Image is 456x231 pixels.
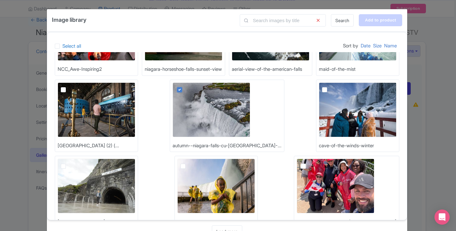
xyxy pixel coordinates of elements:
label: Select all [62,43,81,50]
div: maid-of-the-mist [319,66,356,73]
div: child-in-yellow-poncho-journey-be... [177,218,255,226]
div: aerial-view-of-the-american-falls [232,66,302,73]
a: Search [331,14,354,27]
input: Search images by title [240,14,326,27]
img: child-in-yellow-poncho-journey-behind-falls_cewbzj.jpg [177,159,255,213]
a: Size [373,40,382,52]
div: cave-of-the-winds-winter [319,142,374,149]
img: cave-of-the-winds-winter_w0xllf.jpg [319,82,396,137]
h4: Image library [52,14,86,25]
div: [GEOGRAPHIC_DATA] Tunne... [58,218,123,226]
img: Niagara_Parks_Power_Station_2_Niagara_Falls_Tourism.3fq_eupksy.jpg [58,82,135,137]
div: niagara-horseshoe-falls-sunset-view [145,66,222,73]
a: Name [384,40,397,52]
div: [GEOGRAPHIC_DATA] (2) (... [58,142,119,149]
div: NCC_Awe-Inspiring2 [58,66,102,73]
img: 5da1ba01-e12b-47fd-9ba6-3045080261d1_mefsfr.jpg [297,159,374,213]
span: Sort by [343,40,358,52]
a: Date [361,40,370,52]
div: Open Intercom Messenger [434,210,450,225]
img: autumn--niagara-falls-cu-niagara-falls-tourism.3o4_gn1nfx.jpg [173,82,250,137]
input: Add to product [359,14,402,26]
div: autumn--niagara-falls-cu-[GEOGRAPHIC_DATA]-... [173,142,282,149]
div: multicultural-group-tour-[GEOGRAPHIC_DATA] [297,218,396,226]
img: Niagara_Parks_Power_Station_Tunnel_platform_entrance_Niagara_Falls_Tourism.3fp_pmzpb9.jpg [58,159,135,213]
